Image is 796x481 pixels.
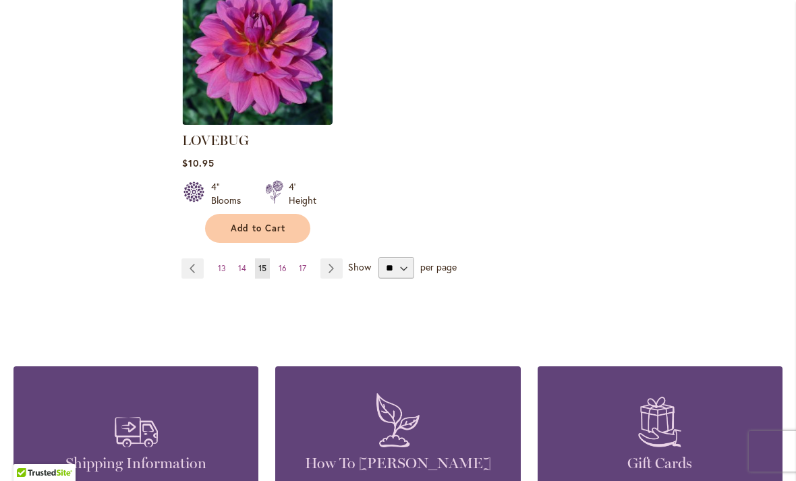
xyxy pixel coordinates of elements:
[231,223,286,234] span: Add to Cart
[279,263,287,273] span: 16
[218,263,226,273] span: 13
[348,260,371,273] span: Show
[182,132,249,148] a: LOVEBUG
[182,157,215,169] span: $10.95
[295,454,500,473] h4: How To [PERSON_NAME]
[558,454,762,473] h4: Gift Cards
[299,263,306,273] span: 17
[34,454,238,473] h4: Shipping Information
[258,263,266,273] span: 15
[211,180,249,207] div: 4" Blooms
[295,258,310,279] a: 17
[238,263,246,273] span: 14
[215,258,229,279] a: 13
[182,115,333,128] a: LOVEBUG
[205,214,310,243] button: Add to Cart
[289,180,316,207] div: 4' Height
[420,260,457,273] span: per page
[235,258,250,279] a: 14
[275,258,290,279] a: 16
[10,433,48,471] iframe: Launch Accessibility Center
